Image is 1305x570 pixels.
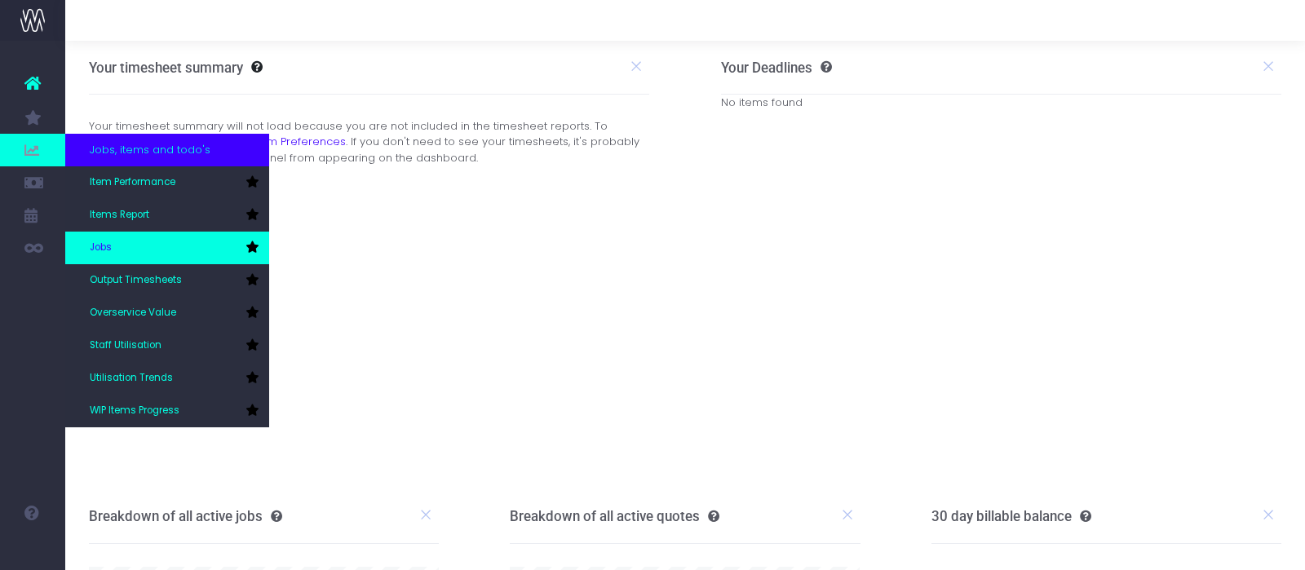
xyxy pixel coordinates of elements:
[246,134,346,149] a: Team Preferences
[65,297,269,329] a: Overservice Value
[65,232,269,264] a: Jobs
[90,338,161,353] span: Staff Utilisation
[510,508,719,524] h3: Breakdown of all active quotes
[65,362,269,395] a: Utilisation Trends
[90,175,175,190] span: Item Performance
[90,404,179,418] span: WIP Items Progress
[89,60,243,76] h3: Your timesheet summary
[90,241,112,255] span: Jobs
[65,264,269,297] a: Output Timesheets
[721,60,832,76] h3: Your Deadlines
[65,199,269,232] a: Items Report
[90,371,173,386] span: Utilisation Trends
[65,395,269,427] a: WIP Items Progress
[931,508,1091,524] h3: 30 day billable balance
[20,537,45,562] img: images/default_profile_image.png
[65,166,269,199] a: Item Performance
[77,118,662,166] div: Your timesheet summary will not load because you are not included in the timesheet reports. To ch...
[89,508,282,524] h3: Breakdown of all active jobs
[65,329,269,362] a: Staff Utilisation
[90,208,149,223] span: Items Report
[90,273,182,288] span: Output Timesheets
[90,142,210,158] span: Jobs, items and todo's
[90,306,176,320] span: Overservice Value
[721,95,1282,111] div: No items found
